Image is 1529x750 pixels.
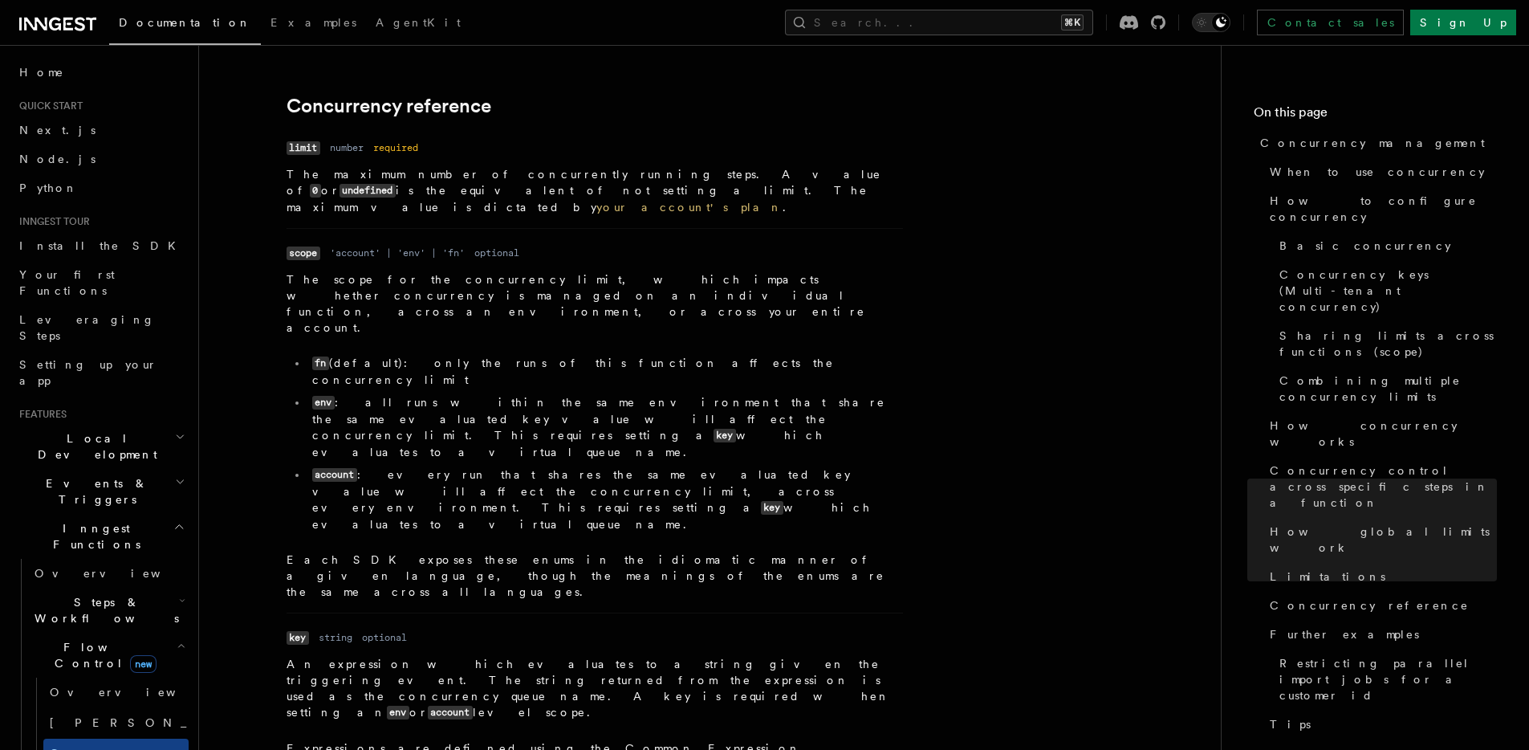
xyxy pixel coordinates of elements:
[28,639,177,671] span: Flow Control
[13,469,189,514] button: Events & Triggers
[362,631,407,644] dd: optional
[1270,418,1497,450] span: How concurrency works
[109,5,261,45] a: Documentation
[287,656,903,721] p: An expression which evaluates to a string given the triggering event. The string returned from th...
[1410,10,1516,35] a: Sign Up
[13,260,189,305] a: Your first Functions
[13,350,189,395] a: Setting up your app
[1279,267,1497,315] span: Concurrency keys (Multi-tenant concurrency)
[43,707,189,739] a: [PERSON_NAME]
[13,430,175,463] span: Local Development
[1279,373,1497,405] span: Combining multiple concurrency limits
[387,706,409,719] code: env
[1254,103,1497,128] h4: On this page
[1254,128,1497,157] a: Concurrency management
[1279,328,1497,360] span: Sharing limits across functions (scope)
[19,181,78,194] span: Python
[1263,517,1497,562] a: How global limits work
[1263,710,1497,739] a: Tips
[376,16,461,29] span: AgentKit
[474,247,519,259] dd: optional
[19,153,96,165] span: Node.js
[1273,260,1497,321] a: Concurrency keys (Multi-tenant concurrency)
[1061,14,1084,31] kbd: ⌘K
[428,706,473,719] code: account
[785,10,1093,35] button: Search...⌘K
[13,116,189,145] a: Next.js
[312,357,329,370] code: fn
[1273,231,1497,260] a: Basic concurrency
[1263,591,1497,620] a: Concurrency reference
[130,655,157,673] span: new
[19,64,64,80] span: Home
[28,559,189,588] a: Overview
[13,173,189,202] a: Python
[13,475,175,507] span: Events & Triggers
[1263,157,1497,186] a: When to use concurrency
[13,305,189,350] a: Leveraging Steps
[1257,10,1404,35] a: Contact sales
[1263,562,1497,591] a: Limitations
[13,145,189,173] a: Node.js
[319,631,352,644] dd: string
[714,429,736,442] code: key
[596,201,783,214] a: your account's plan
[261,5,366,43] a: Examples
[1263,620,1497,649] a: Further examples
[1192,13,1230,32] button: Toggle dark mode
[287,631,309,645] code: key
[28,633,189,678] button: Flow Controlnew
[287,95,491,117] a: Concurrency reference
[1263,186,1497,231] a: How to configure concurrency
[1270,524,1497,556] span: How global limits work
[1273,321,1497,366] a: Sharing limits across functions (scope)
[1270,597,1469,613] span: Concurrency reference
[312,396,335,410] code: env
[1270,193,1497,225] span: How to configure concurrency
[13,100,83,112] span: Quick start
[366,5,470,43] a: AgentKit
[761,501,783,515] code: key
[307,355,903,388] li: (default): only the runs of this function affects the concurrency limit
[330,247,465,259] dd: 'account' | 'env' | 'fn'
[19,124,96,137] span: Next.js
[28,594,179,626] span: Steps & Workflows
[287,552,903,600] p: Each SDK exposes these enums in the idiomatic manner of a given language, though the meanings of ...
[312,468,357,482] code: account
[19,268,115,297] span: Your first Functions
[310,184,321,198] code: 0
[340,184,396,198] code: undefined
[19,358,157,387] span: Setting up your app
[373,141,418,154] dd: required
[1270,569,1385,585] span: Limitations
[119,16,251,29] span: Documentation
[43,678,189,707] a: Overview
[50,716,285,729] span: [PERSON_NAME]
[307,394,903,460] li: : all runs within the same environment that share the same evaluated key value will affect the co...
[1270,626,1419,642] span: Further examples
[330,141,364,154] dd: number
[1273,366,1497,411] a: Combining multiple concurrency limits
[287,247,320,260] code: scope
[1270,164,1485,180] span: When to use concurrency
[13,424,189,469] button: Local Development
[1270,716,1311,732] span: Tips
[13,408,67,421] span: Features
[270,16,356,29] span: Examples
[1263,456,1497,517] a: Concurrency control across specific steps in a function
[13,514,189,559] button: Inngest Functions
[1279,238,1451,254] span: Basic concurrency
[307,467,903,532] li: : every run that shares the same evaluated key value will affect the concurrency limit, across ev...
[1263,411,1497,456] a: How concurrency works
[13,215,90,228] span: Inngest tour
[35,567,200,580] span: Overview
[28,588,189,633] button: Steps & Workflows
[1260,135,1485,151] span: Concurrency management
[1279,655,1497,703] span: Restricting parallel import jobs for a customer id
[13,58,189,87] a: Home
[19,313,155,342] span: Leveraging Steps
[287,271,903,336] p: The scope for the concurrency limit, which impacts whether concurrency is managed on an individua...
[1270,463,1497,511] span: Concurrency control across specific steps in a function
[19,239,185,252] span: Install the SDK
[287,166,903,215] p: The maximum number of concurrently running steps. A value of or is the equivalent of not setting ...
